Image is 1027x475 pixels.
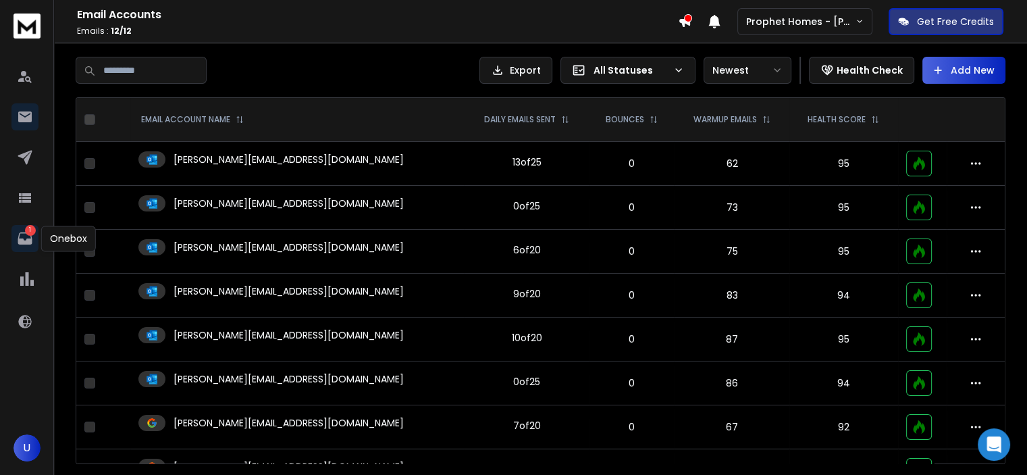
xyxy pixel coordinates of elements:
[675,274,789,318] td: 83
[809,57,914,84] button: Health Check
[746,15,855,28] p: Prophet Homes - [PERSON_NAME]
[174,372,404,386] p: [PERSON_NAME][EMAIL_ADDRESS][DOMAIN_NAME]
[675,405,789,449] td: 67
[808,114,866,125] p: HEALTH SCORE
[513,199,540,213] div: 0 of 25
[14,14,41,39] img: logo
[693,114,757,125] p: WARMUP EMAILS
[14,434,41,461] button: U
[789,405,898,449] td: 92
[597,376,666,390] p: 0
[597,289,666,302] p: 0
[597,420,666,434] p: 0
[174,241,404,254] p: [PERSON_NAME][EMAIL_ADDRESS][DOMAIN_NAME]
[484,114,556,125] p: DAILY EMAILS SENT
[789,186,898,230] td: 95
[837,64,903,77] p: Health Check
[479,57,552,84] button: Export
[978,428,1010,461] div: Open Intercom Messenger
[789,274,898,318] td: 94
[512,419,540,432] div: 7 of 20
[597,157,666,170] p: 0
[512,243,540,257] div: 6 of 20
[675,230,789,274] td: 75
[41,226,96,251] div: Onebox
[512,155,541,169] div: 13 of 25
[11,225,38,252] a: 1
[174,197,404,210] p: [PERSON_NAME][EMAIL_ADDRESS][DOMAIN_NAME]
[606,114,644,125] p: BOUNCES
[789,318,898,361] td: 95
[174,460,404,474] p: [PERSON_NAME][EMAIL_ADDRESS][DOMAIN_NAME]
[512,287,540,301] div: 9 of 20
[789,361,898,405] td: 94
[789,142,898,186] td: 95
[917,15,994,28] p: Get Free Credits
[77,26,678,36] p: Emails :
[704,57,791,84] button: Newest
[174,284,404,298] p: [PERSON_NAME][EMAIL_ADDRESS][DOMAIN_NAME]
[25,225,36,236] p: 1
[111,25,132,36] span: 12 / 12
[675,318,789,361] td: 87
[174,153,404,166] p: [PERSON_NAME][EMAIL_ADDRESS][DOMAIN_NAME]
[141,114,244,125] div: EMAIL ACCOUNT NAME
[513,375,540,389] div: 0 of 25
[594,64,668,77] p: All Statuses
[511,331,542,345] div: 10 of 20
[789,230,898,274] td: 95
[675,142,789,186] td: 62
[77,7,678,23] h1: Email Accounts
[922,57,1005,84] button: Add New
[889,8,1003,35] button: Get Free Credits
[597,332,666,346] p: 0
[675,361,789,405] td: 86
[597,201,666,214] p: 0
[675,186,789,230] td: 73
[174,416,404,430] p: [PERSON_NAME][EMAIL_ADDRESS][DOMAIN_NAME]
[174,328,404,342] p: [PERSON_NAME][EMAIL_ADDRESS][DOMAIN_NAME]
[597,245,666,258] p: 0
